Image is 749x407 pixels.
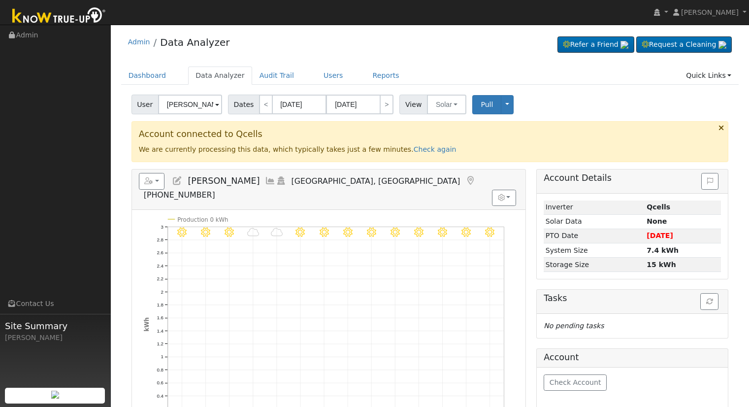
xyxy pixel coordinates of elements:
i: No pending tasks [544,322,604,330]
text: 2.2 [157,276,163,281]
a: Audit Trail [252,67,301,85]
a: Quick Links [679,67,739,85]
a: Users [316,67,351,85]
i: 9/16 - Clear [177,228,187,237]
img: Know True-Up [7,5,111,28]
h5: Account Details [544,173,721,183]
a: Admin [128,38,150,46]
text: 0.6 [157,380,163,386]
strong: 7.4 kWh [647,246,679,254]
h5: Account [544,352,579,362]
i: 9/23 - Clear [343,228,352,237]
a: Refer a Friend [557,36,634,53]
text: 3 [161,224,163,230]
button: Solar [427,95,466,114]
span: User [131,95,159,114]
a: Reports [365,67,407,85]
i: 9/18 - MostlyClear [225,228,234,237]
td: Solar Data [544,214,645,229]
text: 1.8 [157,302,163,307]
text: 1.6 [157,315,163,321]
text: 1 [161,354,163,360]
span: View [399,95,427,114]
span: Dates [228,95,260,114]
button: Check Account [544,374,607,391]
text: 2.4 [157,263,163,269]
i: 9/29 - MostlyClear [485,228,494,237]
text: Production 0 kWh [177,216,228,223]
button: Pull [472,95,501,114]
text: kWh [143,317,150,332]
a: Request a Cleaning [636,36,732,53]
a: Data Analyzer [160,36,229,48]
text: 1.4 [157,328,163,334]
text: 0.4 [157,393,163,399]
a: Edit User (38125) [172,176,183,186]
i: 9/21 - Clear [295,228,305,237]
strong: ID: 1556, authorized: 09/30/25 [647,203,670,211]
i: 9/26 - Clear [414,228,423,237]
text: 2.6 [157,250,163,256]
a: Login As (last Never) [276,176,287,186]
i: 9/28 - MostlyClear [461,228,471,237]
h5: Tasks [544,293,721,304]
td: Storage Size [544,258,645,272]
i: 9/19 - MostlyCloudy [247,228,259,237]
img: retrieve [51,391,59,399]
a: > [380,95,393,114]
text: 1.2 [157,341,163,346]
text: 2.8 [157,237,163,242]
img: retrieve [718,41,726,49]
a: < [259,95,273,114]
a: Dashboard [121,67,174,85]
i: 9/24 - Clear [367,228,376,237]
input: Select a User [158,95,222,114]
strong: None [647,217,667,225]
span: [DATE] [647,232,673,239]
a: Check again [414,145,456,153]
td: Inverter [544,201,645,215]
div: [PERSON_NAME] [5,333,105,343]
a: Map [465,176,476,186]
text: 2 [161,289,163,295]
span: [PERSON_NAME] [188,176,260,186]
strong: 15 kWh [647,261,676,269]
i: 9/25 - Clear [391,228,400,237]
button: Refresh [700,293,718,310]
a: Data Analyzer [188,67,252,85]
i: 9/17 - MostlyClear [201,228,210,237]
i: 9/27 - Clear [438,228,447,237]
h3: Account connected to Qcells [139,129,721,139]
img: retrieve [620,41,628,49]
i: 9/22 - Clear [319,228,328,237]
i: 9/20 - MostlyCloudy [270,228,283,237]
span: Site Summary [5,319,105,333]
button: Issue History [701,173,718,190]
span: Check Account [550,378,601,386]
span: [GEOGRAPHIC_DATA], [GEOGRAPHIC_DATA] [292,176,460,186]
text: 0.8 [157,367,163,373]
span: Pull [481,101,493,108]
span: [PHONE_NUMBER] [144,190,215,200]
td: System Size [544,243,645,258]
span: [PERSON_NAME] [681,8,739,16]
td: PTO Date [544,229,645,243]
a: Multi-Series Graph [265,176,276,186]
div: We are currently processing this data, which typically takes just a few minutes. [131,121,729,162]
